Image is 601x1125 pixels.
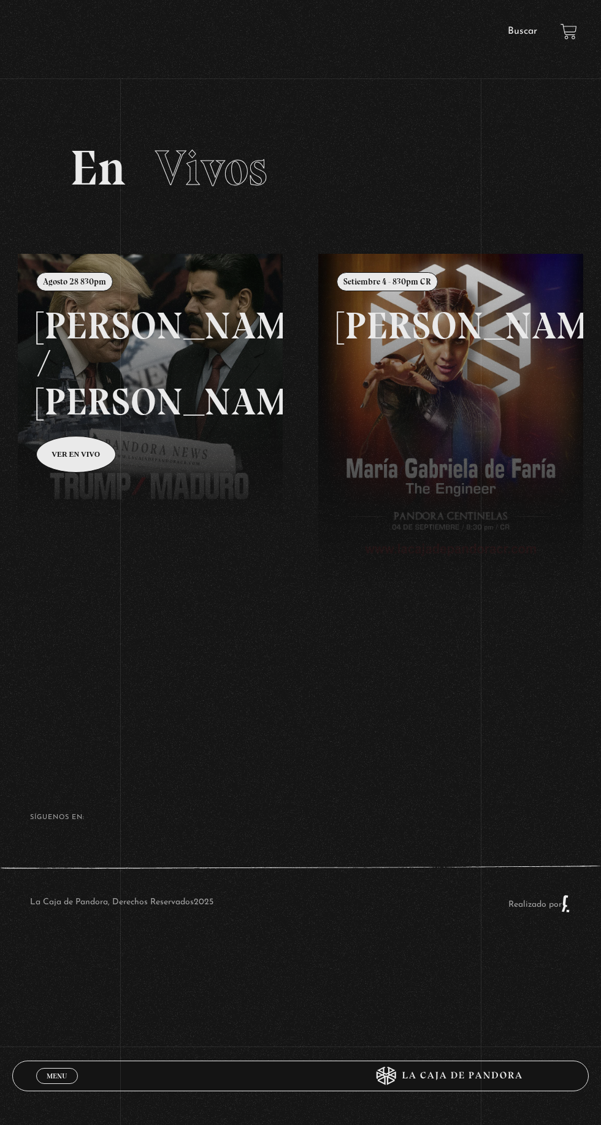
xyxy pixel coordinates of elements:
p: La Caja de Pandora, Derechos Reservados 2025 [30,894,213,913]
span: Vivos [155,139,267,197]
a: View your shopping cart [561,23,577,40]
h4: SÍguenos en: [30,814,571,821]
a: Realizado por [508,900,571,909]
a: Buscar [508,26,537,36]
h2: En [70,143,532,193]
